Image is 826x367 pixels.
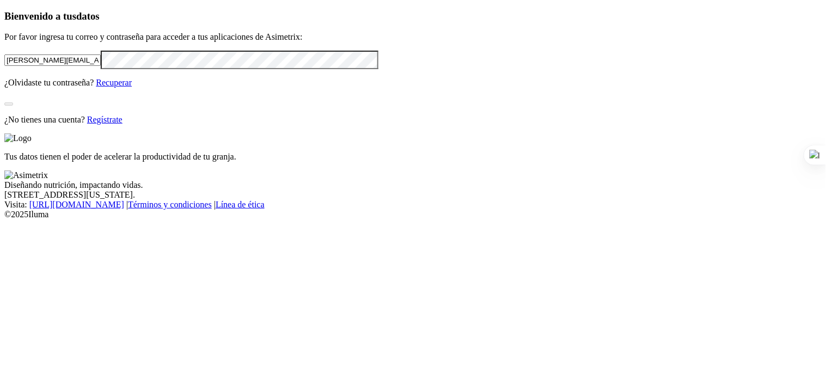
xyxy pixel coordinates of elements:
p: ¿Olvidaste tu contraseña? [4,78,822,88]
img: Logo [4,133,32,143]
div: © 2025 Iluma [4,210,822,219]
h3: Bienvenido a tus [4,10,822,22]
p: Por favor ingresa tu correo y contraseña para acceder a tus aplicaciones de Asimetrix: [4,32,822,42]
span: datos [76,10,100,22]
input: Tu correo [4,54,101,66]
a: Línea de ética [216,200,265,209]
a: Términos y condiciones [128,200,212,209]
p: Tus datos tienen el poder de acelerar la productividad de tu granja. [4,152,822,162]
div: [STREET_ADDRESS][US_STATE]. [4,190,822,200]
div: Visita : | | [4,200,822,210]
a: Regístrate [87,115,123,124]
a: [URL][DOMAIN_NAME] [29,200,124,209]
img: Asimetrix [4,170,48,180]
div: Diseñando nutrición, impactando vidas. [4,180,822,190]
a: Recuperar [96,78,132,87]
p: ¿No tienes una cuenta? [4,115,822,125]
